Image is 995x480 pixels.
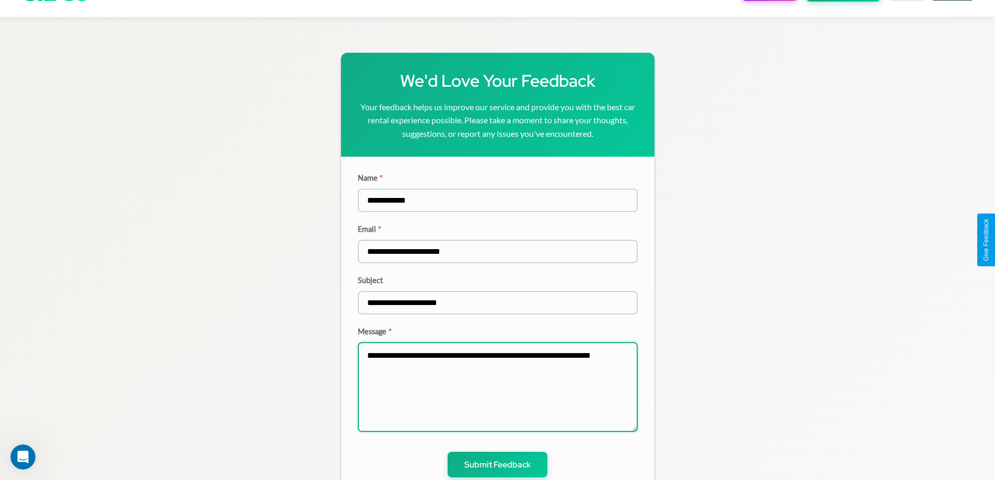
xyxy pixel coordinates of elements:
button: Submit Feedback [448,452,547,477]
label: Name [358,173,638,182]
label: Message [358,327,638,336]
h1: We'd Love Your Feedback [358,69,638,92]
iframe: Intercom live chat [10,444,36,470]
label: Subject [358,276,638,285]
p: Your feedback helps us improve our service and provide you with the best car rental experience po... [358,100,638,141]
label: Email [358,225,638,233]
div: Give Feedback [982,219,990,261]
